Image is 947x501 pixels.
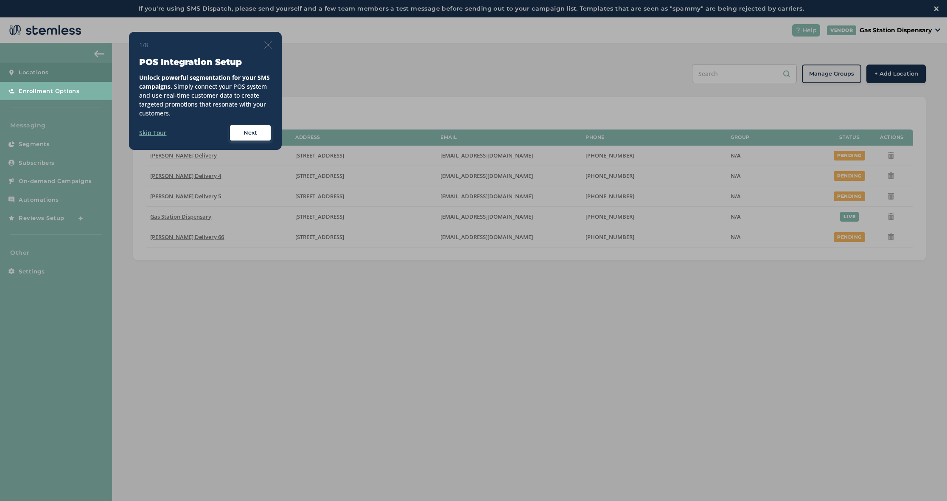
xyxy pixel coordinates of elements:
[139,73,272,118] div: . Simply connect your POS system and use real-time customer data to create targeted promotions th...
[19,87,79,96] span: Enrollment Options
[229,124,272,141] button: Next
[905,460,947,501] iframe: Chat Widget
[139,73,270,90] strong: Unlock powerful segmentation for your SMS campaigns
[264,41,272,49] img: icon-close-thin-accent-606ae9a3.svg
[139,40,148,49] span: 1/8
[139,128,166,137] label: Skip Tour
[139,56,272,68] h3: POS Integration Setup
[244,129,257,137] span: Next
